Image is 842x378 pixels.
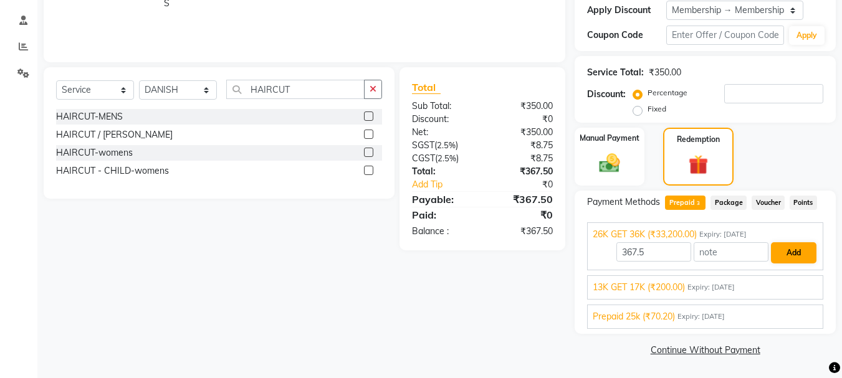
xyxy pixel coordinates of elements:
div: Sub Total: [403,100,482,113]
label: Percentage [648,87,687,98]
span: 2.5% [437,140,456,150]
div: ₹350.00 [482,126,562,139]
span: SGST [412,139,434,151]
div: HAIRCUT - CHILD-womens [56,164,169,177]
a: Continue Without Payment [577,344,833,357]
div: ₹0 [496,178,563,191]
div: ₹0 [482,207,562,222]
span: 3 [695,200,702,207]
input: Amount [616,242,691,262]
span: Prepaid 25k (₹70.20) [593,310,675,323]
input: Search or Scan [226,80,365,99]
label: Manual Payment [580,133,639,144]
div: ( ) [403,152,482,165]
button: Apply [789,26,825,45]
img: _gift.svg [682,153,714,177]
div: Coupon Code [587,29,666,42]
span: Expiry: [DATE] [687,282,735,293]
span: 13K GET 17K (₹200.00) [593,281,685,294]
div: HAIRCUT-MENS [56,110,123,123]
a: Add Tip [403,178,495,191]
span: Payment Methods [587,196,660,209]
div: Discount: [403,113,482,126]
div: ₹0 [482,113,562,126]
div: ₹8.75 [482,139,562,152]
div: Apply Discount [587,4,666,17]
label: Fixed [648,103,666,115]
span: 26K GET 36K (₹33,200.00) [593,228,697,241]
div: Payable: [403,192,482,207]
div: Balance : [403,225,482,238]
span: Prepaid [665,196,706,210]
div: Discount: [587,88,626,101]
span: Package [710,196,747,210]
div: ₹350.00 [482,100,562,113]
div: ₹367.50 [482,192,562,207]
span: Expiry: [DATE] [699,229,747,240]
div: Service Total: [587,66,644,79]
div: ₹350.00 [649,66,681,79]
span: Voucher [752,196,785,210]
div: Total: [403,165,482,178]
div: ₹8.75 [482,152,562,165]
span: Total [412,81,441,94]
div: ( ) [403,139,482,152]
div: ₹367.50 [482,225,562,238]
div: HAIRCUT / [PERSON_NAME] [56,128,173,141]
div: HAIRCUT-womens [56,146,133,159]
label: Redemption [677,134,720,145]
div: ₹367.50 [482,165,562,178]
input: Enter Offer / Coupon Code [666,26,784,45]
div: Paid: [403,207,482,222]
input: note [694,242,768,262]
span: Points [790,196,817,210]
img: _cash.svg [593,151,626,175]
span: 2.5% [438,153,456,163]
span: Expiry: [DATE] [677,311,725,322]
button: Add [771,242,816,263]
span: CGST [412,153,435,164]
div: Net: [403,126,482,139]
